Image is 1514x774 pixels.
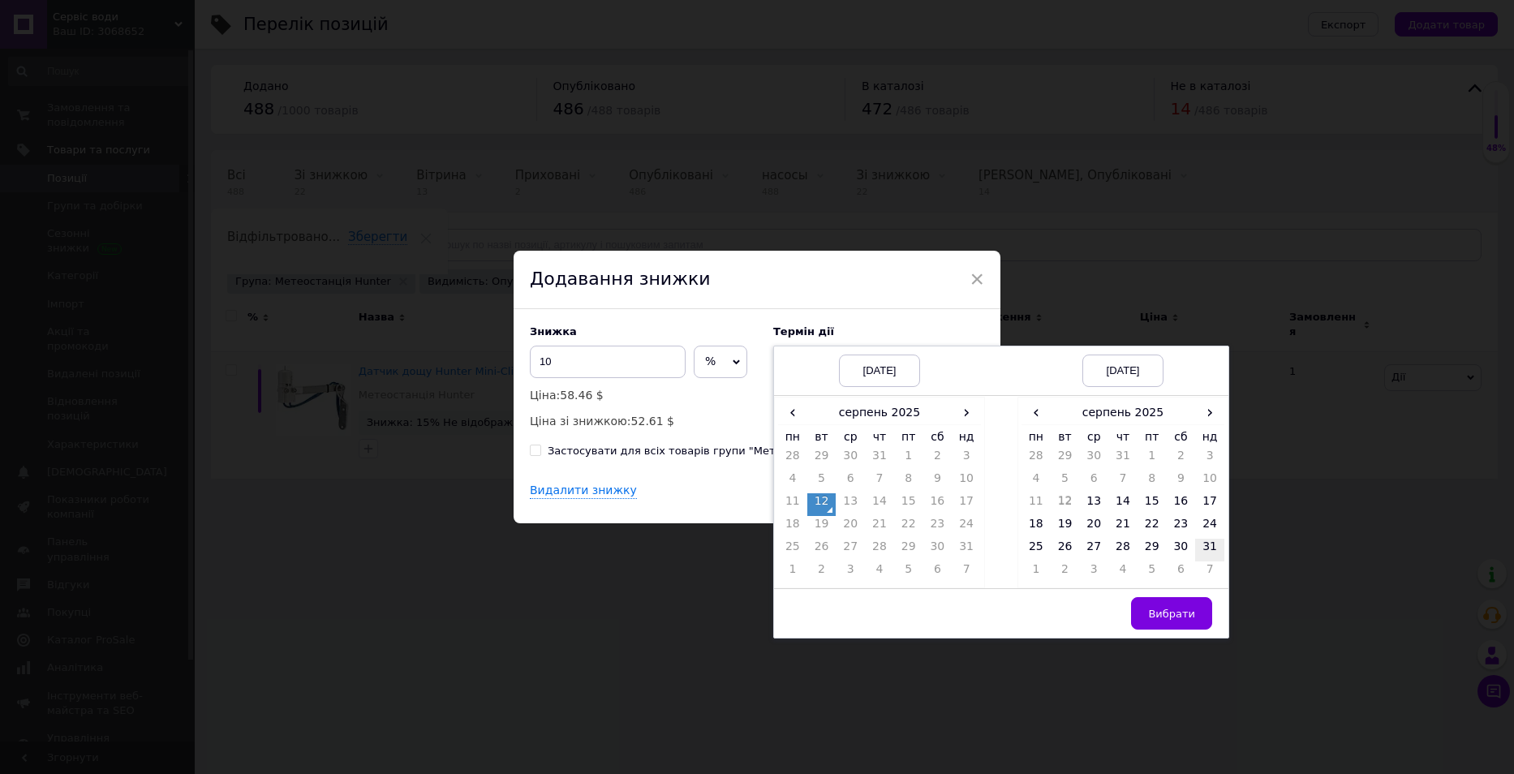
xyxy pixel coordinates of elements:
td: 8 [1138,471,1167,493]
td: 17 [1195,493,1224,516]
td: 12 [1051,493,1080,516]
td: 1 [1022,561,1051,584]
td: 15 [894,493,923,516]
td: 13 [1079,493,1108,516]
td: 28 [1108,539,1138,561]
span: × [970,265,984,293]
span: ‹ [778,401,807,424]
td: 26 [1051,539,1080,561]
td: 4 [778,471,807,493]
th: ср [836,425,865,449]
td: 29 [1138,539,1167,561]
td: 24 [1195,516,1224,539]
td: 22 [1138,516,1167,539]
td: 27 [1079,539,1108,561]
td: 6 [836,471,865,493]
button: Вибрати [1131,597,1212,630]
td: 4 [1022,471,1051,493]
span: 52.61 $ [631,415,674,428]
td: 28 [865,539,894,561]
td: 24 [952,516,981,539]
td: 6 [923,561,953,584]
td: 22 [894,516,923,539]
td: 7 [1195,561,1224,584]
td: 3 [1195,448,1224,471]
td: 4 [1108,561,1138,584]
div: [DATE] [1082,355,1163,387]
td: 30 [1079,448,1108,471]
td: 4 [865,561,894,584]
span: › [1195,401,1224,424]
th: вт [1051,425,1080,449]
td: 18 [778,516,807,539]
span: ‹ [1022,401,1051,424]
td: 31 [865,448,894,471]
td: 16 [923,493,953,516]
div: Застосувати для всіх товарів групи "Метеостанція Hunter" [548,444,875,458]
td: 8 [894,471,923,493]
td: 3 [836,561,865,584]
td: 29 [894,539,923,561]
td: 14 [1108,493,1138,516]
td: 2 [807,561,837,584]
td: 27 [836,539,865,561]
td: 16 [1167,493,1196,516]
td: 6 [1079,471,1108,493]
th: нд [952,425,981,449]
td: 3 [1079,561,1108,584]
td: 2 [1051,561,1080,584]
td: 13 [836,493,865,516]
td: 1 [1138,448,1167,471]
td: 5 [894,561,923,584]
td: 18 [1022,516,1051,539]
td: 31 [1108,448,1138,471]
td: 2 [1167,448,1196,471]
td: 30 [1167,539,1196,561]
div: Видалити знижку [530,483,637,500]
td: 31 [952,539,981,561]
th: вт [807,425,837,449]
td: 29 [1051,448,1080,471]
td: 1 [778,561,807,584]
th: серпень 2025 [807,401,953,425]
span: Додавання знижки [530,269,711,289]
span: Вибрати [1148,608,1195,620]
th: нд [1195,425,1224,449]
td: 14 [865,493,894,516]
td: 1 [894,448,923,471]
td: 10 [1195,471,1224,493]
td: 28 [778,448,807,471]
td: 29 [807,448,837,471]
td: 25 [1022,539,1051,561]
th: пт [894,425,923,449]
td: 20 [1079,516,1108,539]
p: Ціна зі знижкою: [530,412,757,430]
td: 26 [807,539,837,561]
td: 7 [1108,471,1138,493]
th: чт [1108,425,1138,449]
td: 23 [923,516,953,539]
td: 5 [807,471,837,493]
td: 9 [1167,471,1196,493]
input: 0 [530,346,686,378]
td: 7 [865,471,894,493]
p: Ціна: [530,386,757,404]
td: 11 [1022,493,1051,516]
th: ср [1079,425,1108,449]
td: 6 [1167,561,1196,584]
th: сб [1167,425,1196,449]
td: 17 [952,493,981,516]
td: 30 [836,448,865,471]
td: 23 [1167,516,1196,539]
th: пн [1022,425,1051,449]
td: 19 [807,516,837,539]
span: 58.46 $ [560,389,603,402]
div: [DATE] [839,355,920,387]
label: Термін дії [773,325,984,338]
td: 7 [952,561,981,584]
td: 10 [952,471,981,493]
td: 19 [1051,516,1080,539]
th: чт [865,425,894,449]
th: серпень 2025 [1051,401,1196,425]
td: 5 [1051,471,1080,493]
